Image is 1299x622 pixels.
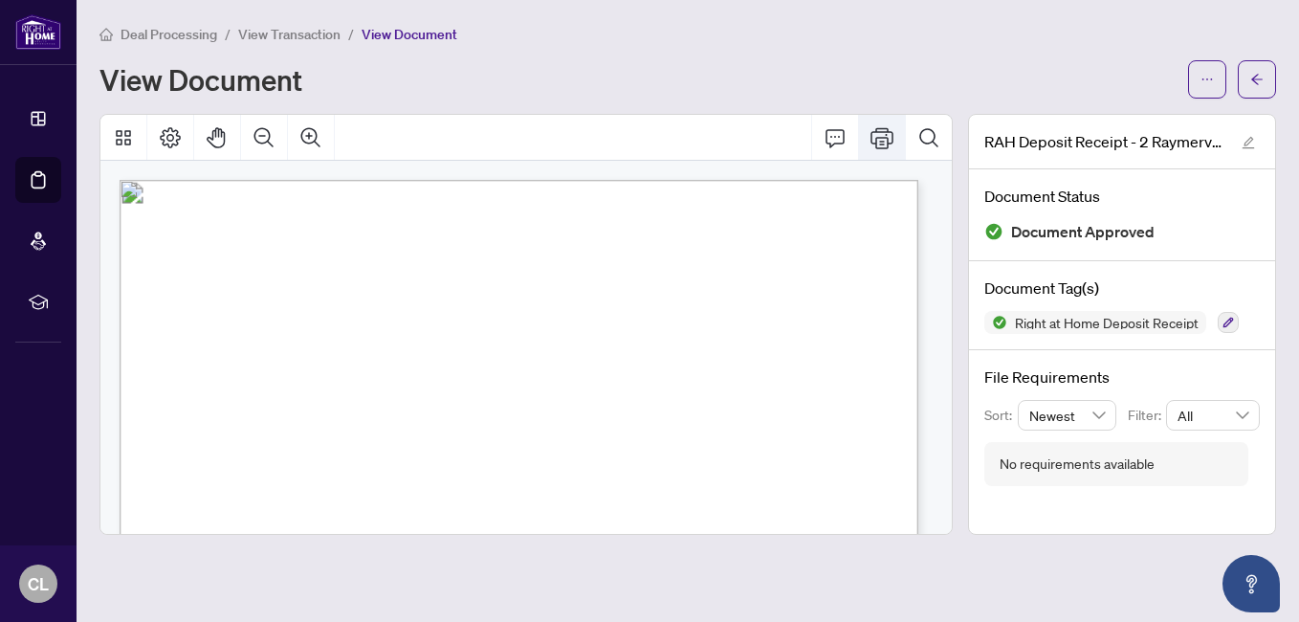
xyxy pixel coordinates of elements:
[984,277,1260,300] h4: Document Tag(s)
[121,26,217,43] span: Deal Processing
[984,222,1003,241] img: Document Status
[225,23,231,45] li: /
[1011,219,1155,245] span: Document Approved
[984,311,1007,334] img: Status Icon
[348,23,354,45] li: /
[99,64,302,95] h1: View Document
[1242,136,1255,149] span: edit
[1200,73,1214,86] span: ellipsis
[1029,401,1106,430] span: Newest
[984,185,1260,208] h4: Document Status
[15,14,61,50] img: logo
[238,26,341,43] span: View Transaction
[1128,405,1166,426] p: Filter:
[1222,555,1280,612] button: Open asap
[28,570,49,597] span: CL
[99,28,113,41] span: home
[1250,73,1264,86] span: arrow-left
[1000,454,1155,475] div: No requirements available
[362,26,457,43] span: View Document
[984,405,1018,426] p: Sort:
[1007,316,1206,329] span: Right at Home Deposit Receipt
[984,366,1260,389] h4: File Requirements
[1178,401,1248,430] span: All
[984,130,1223,153] span: RAH Deposit Receipt - 2 Raymerville Dr 417.pdf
